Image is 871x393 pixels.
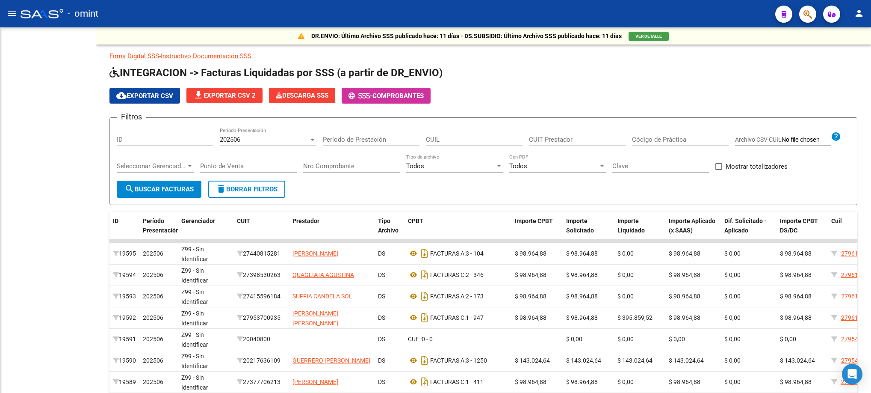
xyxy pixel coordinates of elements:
span: $ 143.024,64 [566,357,601,364]
button: Exportar CSV 2 [186,88,263,103]
datatable-header-cell: Importe CPBT [511,212,563,250]
span: Exportar CSV [116,92,173,100]
div: 27953700935 [237,313,286,323]
span: Z99 - Sin Identificar [181,331,208,348]
span: CUIT [237,217,250,224]
span: Importe Aplicado (x SAAS) [669,217,715,234]
p: - [109,51,857,61]
span: $ 0,00 [724,336,741,342]
span: $ 0,00 [724,293,741,300]
span: Importe Liquidado [617,217,645,234]
span: $ 0,00 [617,250,634,257]
span: $ 0,00 [780,336,796,342]
span: $ 0,00 [724,378,741,385]
i: Descargar documento [419,311,430,325]
mat-icon: delete [216,184,226,194]
span: 202506 [143,357,163,364]
span: Mostrar totalizadores [726,161,788,172]
mat-icon: cloud_download [116,90,127,101]
span: $ 98.964,88 [515,271,546,278]
mat-icon: help [831,131,841,142]
span: Descarga SSS [276,92,328,99]
span: DS [378,336,385,342]
datatable-header-cell: CPBT [404,212,511,250]
div: Open Intercom Messenger [842,364,862,384]
span: $ 0,00 [617,293,634,300]
span: 202506 [143,314,163,321]
span: $ 0,00 [724,314,741,321]
mat-icon: person [854,8,864,18]
app-download-masive: Descarga masiva de comprobantes (adjuntos) [269,88,335,104]
span: $ 98.964,88 [566,271,598,278]
div: 3 - 104 [408,247,508,260]
span: INTEGRACION -> Facturas Liquidadas por SSS (a partir de DR_ENVIO) [109,67,443,79]
div: 20040800 [237,334,286,344]
div: 19592 [113,313,136,323]
span: Comprobantes [372,92,424,100]
datatable-header-cell: Gerenciador [178,212,233,250]
i: Descargar documento [419,289,430,303]
span: DS [378,293,385,300]
div: 0 - 0 [408,334,508,344]
span: DS [378,250,385,257]
i: Descargar documento [419,375,430,389]
span: $ 395.859,52 [617,314,653,321]
span: $ 0,00 [617,378,634,385]
span: Tipo Archivo [378,217,399,234]
span: $ 98.964,88 [566,314,598,321]
div: 27415596184 [237,292,286,301]
span: FACTURAS C: [430,271,466,278]
div: 27377706213 [237,377,286,387]
span: $ 0,00 [724,271,741,278]
span: $ 98.964,88 [780,314,812,321]
span: Buscar Facturas [124,185,194,193]
span: CUE : [408,336,422,342]
span: - omint [68,4,98,23]
span: CPBT [408,217,423,224]
span: FACTURAS C: [430,378,466,385]
span: 202506 [143,250,163,257]
span: Todos [509,162,527,170]
span: $ 0,00 [617,336,634,342]
span: $ 143.024,64 [669,357,704,364]
button: -Comprobantes [342,88,431,104]
span: $ 143.024,64 [617,357,653,364]
span: Importe CPBT [515,217,553,224]
span: Seleccionar Gerenciador [117,162,186,170]
datatable-header-cell: CUIT [233,212,289,250]
span: $ 98.964,88 [515,314,546,321]
span: $ 0,00 [566,336,582,342]
datatable-header-cell: Importe Aplicado (x SAAS) [665,212,721,250]
span: FACTURAS A: [430,250,466,257]
i: Descargar documento [419,268,430,282]
datatable-header-cell: Dif. Solicitado - Aplicado [721,212,777,250]
span: $ 98.964,88 [669,271,700,278]
span: Z99 - Sin Identificar [181,374,208,391]
div: 1 - 947 [408,311,508,325]
span: $ 98.964,88 [780,271,812,278]
mat-icon: file_download [193,90,204,100]
mat-icon: search [124,184,135,194]
span: 202506 [143,271,163,278]
button: VER DETALLE [629,32,669,41]
datatable-header-cell: Tipo Archivo [375,212,404,250]
div: 19594 [113,270,136,280]
div: 19590 [113,356,136,366]
span: ID [113,217,118,224]
i: Descargar documento [419,247,430,260]
span: [PERSON_NAME] [PERSON_NAME] [292,310,338,327]
div: 2 - 346 [408,268,508,282]
span: - [348,92,372,100]
datatable-header-cell: Importe CPBT DS/DC [777,212,828,250]
span: $ 98.964,88 [669,314,700,321]
div: 20217636109 [237,356,286,366]
span: $ 0,00 [669,336,685,342]
span: Cuil [831,217,842,224]
span: $ 98.964,88 [669,250,700,257]
div: 27440815281 [237,249,286,259]
div: 19593 [113,292,136,301]
span: $ 98.964,88 [515,378,546,385]
span: Z99 - Sin Identificar [181,289,208,305]
span: $ 98.964,88 [780,293,812,300]
h3: Filtros [117,111,146,123]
